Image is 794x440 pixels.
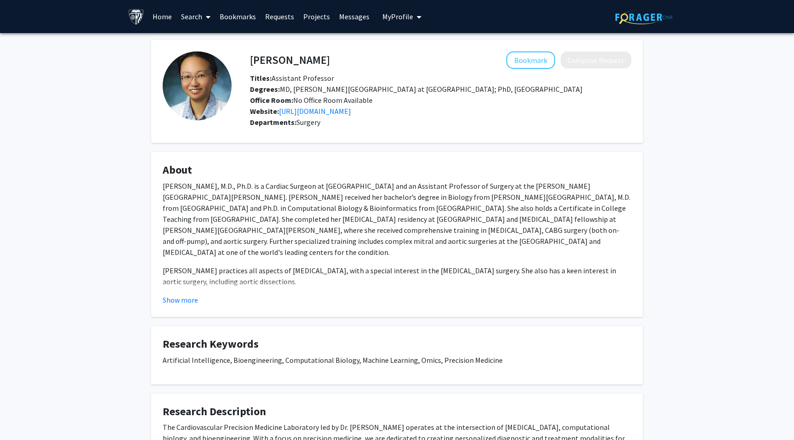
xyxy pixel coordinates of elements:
[215,0,261,33] a: Bookmarks
[615,10,673,24] img: ForagerOne Logo
[163,265,631,287] p: [PERSON_NAME] practices all aspects of [MEDICAL_DATA], with a special interest in the [MEDICAL_DA...
[250,73,272,83] b: Titles:
[299,0,335,33] a: Projects
[279,107,351,116] a: Opens in a new tab
[382,12,413,21] span: My Profile
[296,118,320,127] span: Surgery
[148,0,176,33] a: Home
[250,51,330,68] h4: [PERSON_NAME]
[250,85,583,94] span: MD, [PERSON_NAME][GEOGRAPHIC_DATA] at [GEOGRAPHIC_DATA]; PhD, [GEOGRAPHIC_DATA]
[335,0,374,33] a: Messages
[163,405,631,418] h4: Research Description
[163,181,631,258] p: [PERSON_NAME], M.D., Ph.D. is a Cardiac Surgeon at [GEOGRAPHIC_DATA] and an Assistant Professor o...
[250,118,296,127] b: Departments:
[250,73,334,83] span: Assistant Professor
[163,294,198,305] button: Show more
[561,51,631,68] button: Compose Request to Hanghang Wang
[755,399,787,433] iframe: Chat
[163,355,631,366] p: Artificial Intelligence, Bioengineering, Computational Biology, Machine Learning, Omics, Precisio...
[250,107,279,116] b: Website:
[261,0,299,33] a: Requests
[163,51,232,120] img: Profile Picture
[250,85,280,94] b: Degrees:
[128,9,144,25] img: Johns Hopkins University Logo
[250,96,293,105] b: Office Room:
[506,51,555,69] button: Add Hanghang Wang to Bookmarks
[163,338,631,351] h4: Research Keywords
[250,96,373,105] span: No Office Room Available
[163,164,631,177] h4: About
[176,0,215,33] a: Search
